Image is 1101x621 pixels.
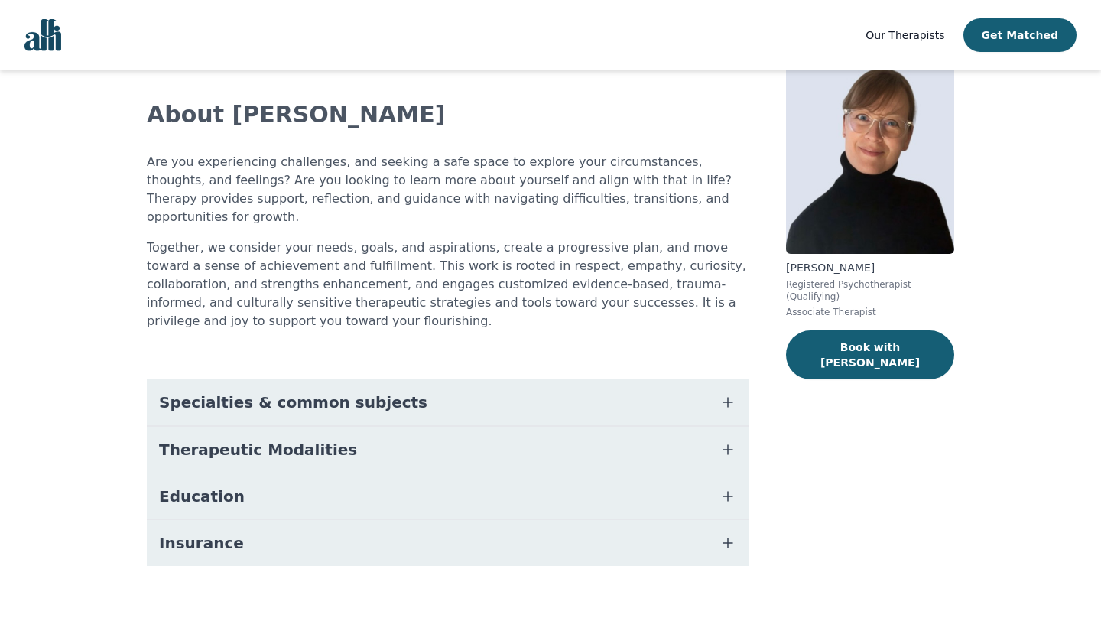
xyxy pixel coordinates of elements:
[147,427,749,473] button: Therapeutic Modalities
[159,439,357,460] span: Therapeutic Modalities
[786,278,954,303] p: Registered Psychotherapist (Qualifying)
[159,486,245,507] span: Education
[147,101,749,128] h2: About [PERSON_NAME]
[147,153,749,226] p: Are you experiencing challenges, and seeking a safe space to explore your circumstances, thoughts...
[786,260,954,275] p: [PERSON_NAME]
[786,330,954,379] button: Book with [PERSON_NAME]
[147,239,749,330] p: Together, we consider your needs, goals, and aspirations, create a progressive plan, and move tow...
[866,29,944,41] span: Our Therapists
[866,26,944,44] a: Our Therapists
[147,473,749,519] button: Education
[159,392,427,413] span: Specialties & common subjects
[159,532,244,554] span: Insurance
[963,18,1077,52] button: Get Matched
[786,34,954,254] img: Angela_Earl
[147,379,749,425] button: Specialties & common subjects
[786,306,954,318] p: Associate Therapist
[147,520,749,566] button: Insurance
[24,19,61,51] img: alli logo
